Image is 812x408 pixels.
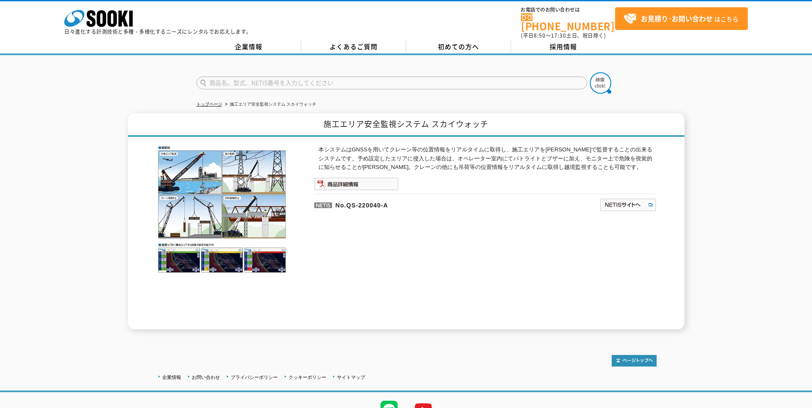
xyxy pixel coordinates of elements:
input: 商品名、型式、NETIS番号を入力してください [196,77,587,89]
li: 施工エリア安全監視システム スカイウォッチ [223,100,317,109]
span: 17:30 [551,32,566,39]
p: No.QS-220040-A [314,194,517,214]
p: 日々進化する計測技術と多種・多様化するニーズにレンタルでお応えします。 [64,29,252,34]
a: サイトマップ [337,375,365,380]
img: トップページへ [612,355,657,367]
a: クッキーポリシー [289,375,326,380]
a: プライバシーポリシー [231,375,278,380]
a: 初めての方へ [406,41,511,53]
p: 本システムはGNSSを用いてクレーン等の位置情報をリアルタイムに取得し、施工エリアを[PERSON_NAME]で監督することの出来るシステムです。予め設定したエリアに侵入した場合は、オペレーター... [318,145,657,172]
a: [PHONE_NUMBER] [521,13,615,31]
a: 企業情報 [162,375,181,380]
h1: 施工エリア安全監視システム スカイウォッチ [128,113,684,137]
img: 商品詳細情報システム [314,177,399,190]
a: お見積り･お問い合わせはこちら [615,7,748,30]
img: NETISサイトへ [600,198,657,212]
span: 初めての方へ [438,42,479,51]
img: btn_search.png [590,72,611,94]
img: 施工エリア安全監視システム スカイウォッチ [156,145,289,274]
span: はこちら [624,12,738,25]
span: (平日 ～ 土日、祝日除く) [521,32,606,39]
a: トップページ [196,102,222,106]
a: お問い合わせ [192,375,220,380]
a: 商品詳細情報システム [314,182,399,189]
a: 企業情報 [196,41,301,53]
a: よくあるご質問 [301,41,406,53]
span: 8:50 [534,32,546,39]
strong: お見積り･お問い合わせ [641,13,713,24]
span: お電話でのお問い合わせは [521,7,615,12]
a: 採用情報 [511,41,616,53]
